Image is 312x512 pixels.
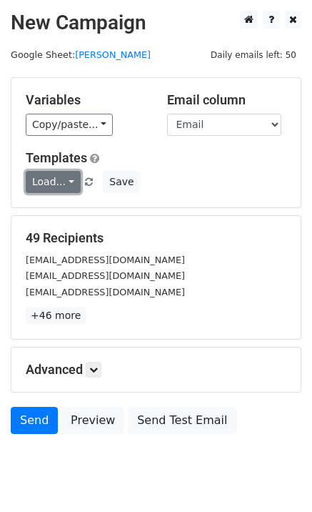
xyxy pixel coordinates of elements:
[11,11,301,35] h2: New Campaign
[26,307,86,325] a: +46 more
[26,150,87,165] a: Templates
[26,230,286,246] h5: 49 Recipients
[26,362,286,378] h5: Advanced
[26,92,146,108] h5: Variables
[11,49,151,60] small: Google Sheet:
[26,114,113,136] a: Copy/paste...
[241,443,312,512] iframe: Chat Widget
[167,92,287,108] h5: Email column
[26,270,185,281] small: [EMAIL_ADDRESS][DOMAIN_NAME]
[103,171,140,193] button: Save
[206,49,301,60] a: Daily emails left: 50
[11,407,58,434] a: Send
[75,49,151,60] a: [PERSON_NAME]
[26,171,81,193] a: Load...
[61,407,124,434] a: Preview
[128,407,236,434] a: Send Test Email
[26,255,185,265] small: [EMAIL_ADDRESS][DOMAIN_NAME]
[26,287,185,297] small: [EMAIL_ADDRESS][DOMAIN_NAME]
[206,47,301,63] span: Daily emails left: 50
